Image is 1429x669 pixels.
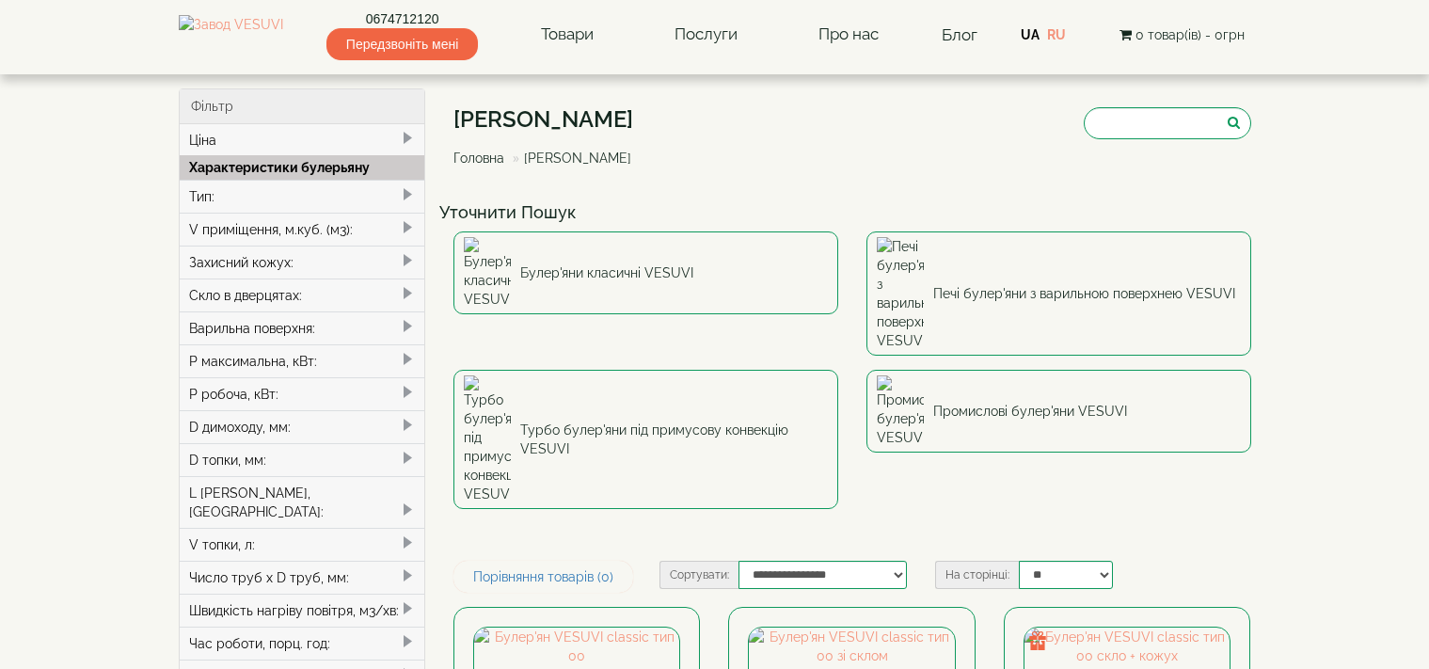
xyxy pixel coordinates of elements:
[180,213,425,246] div: V приміщення, м.куб. (м3):
[800,13,897,56] a: Про нас
[522,13,612,56] a: Товари
[326,28,478,60] span: Передзвоніть мені
[180,344,425,377] div: P максимальна, кВт:
[877,375,924,447] img: Промислові булер'яни VESUVI
[180,89,425,124] div: Фільтр
[180,155,425,180] div: Характеристики булерьяну
[180,124,425,156] div: Ціна
[866,370,1251,453] a: Промислові булер'яни VESUVI Промислові булер'яни VESUVI
[180,561,425,594] div: Число труб x D труб, мм:
[180,279,425,311] div: Скло в дверцятах:
[935,561,1019,589] label: На сторінці:
[453,151,504,166] a: Головна
[180,410,425,443] div: D димоходу, мм:
[180,627,425,660] div: Час роботи, порц. год:
[656,13,756,56] a: Послуги
[453,231,838,314] a: Булер'яни класичні VESUVI Булер'яни класичні VESUVI
[866,231,1251,356] a: Печі булер'яни з варильною поверхнею VESUVI Печі булер'яни з варильною поверхнею VESUVI
[180,311,425,344] div: Варильна поверхня:
[180,246,425,279] div: Захисний кожух:
[180,476,425,528] div: L [PERSON_NAME], [GEOGRAPHIC_DATA]:
[464,375,511,503] img: Турбо булер'яни під примусову конвекцію VESUVI
[1028,631,1047,650] img: gift
[180,594,425,627] div: Швидкість нагріву повітря, м3/хв:
[180,377,425,410] div: P робоча, кВт:
[1047,27,1066,42] a: RU
[453,370,838,509] a: Турбо булер'яни під примусову конвекцію VESUVI Турбо булер'яни під примусову конвекцію VESUVI
[659,561,738,589] label: Сортувати:
[1021,27,1040,42] a: UA
[1135,27,1245,42] span: 0 товар(ів) - 0грн
[439,203,1265,222] h4: Уточнити Пошук
[180,180,425,213] div: Тип:
[453,107,645,132] h1: [PERSON_NAME]
[464,237,511,309] img: Булер'яни класичні VESUVI
[1114,24,1250,45] button: 0 товар(ів) - 0грн
[179,15,283,55] img: Завод VESUVI
[180,443,425,476] div: D топки, мм:
[326,9,478,28] a: 0674712120
[942,25,977,44] a: Блог
[877,237,924,350] img: Печі булер'яни з варильною поверхнею VESUVI
[453,561,633,593] a: Порівняння товарів (0)
[180,528,425,561] div: V топки, л:
[508,149,631,167] li: [PERSON_NAME]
